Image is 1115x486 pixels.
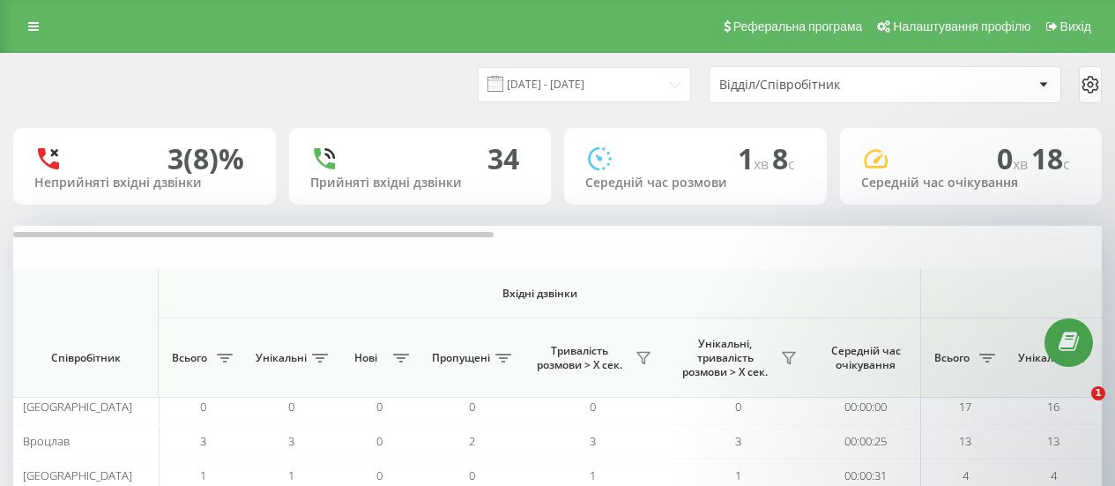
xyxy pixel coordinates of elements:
[733,19,863,34] span: Реферальна програма
[735,399,741,415] span: 0
[959,399,971,415] span: 17
[529,344,630,371] span: Тривалість розмови > Х сек.
[288,467,294,483] span: 1
[23,399,132,415] span: [GEOGRAPHIC_DATA]
[735,467,741,483] span: 1
[376,399,383,415] span: 0
[204,287,874,301] span: Вхідні дзвінки
[963,467,969,483] span: 4
[754,154,772,174] span: хв
[590,399,596,415] span: 0
[1060,19,1091,34] span: Вихід
[432,351,490,365] span: Пропущені
[28,351,143,365] span: Співробітник
[811,424,921,459] td: 00:00:25
[1018,351,1069,365] span: Унікальні
[1013,154,1031,174] span: хв
[200,433,206,449] span: 3
[167,142,244,176] div: 3 (8)%
[738,139,772,177] span: 1
[811,389,921,423] td: 00:00:00
[469,467,475,483] span: 0
[719,78,930,93] div: Відділ/Співробітник
[469,399,475,415] span: 0
[997,139,1031,177] span: 0
[1091,386,1105,400] span: 1
[344,351,388,365] span: Нові
[23,467,132,483] span: [GEOGRAPHIC_DATA]
[930,351,974,365] span: Всього
[893,19,1030,34] span: Налаштування профілю
[1047,399,1059,415] span: 16
[288,399,294,415] span: 0
[288,433,294,449] span: 3
[861,176,1082,191] div: Середній час очікування
[469,433,475,449] span: 2
[167,351,212,365] span: Всього
[735,433,741,449] span: 3
[376,467,383,483] span: 0
[256,351,307,365] span: Унікальні
[23,433,70,449] span: Вроцлав
[590,433,596,449] span: 3
[674,337,776,378] span: Унікальні, тривалість розмови > Х сек.
[1031,139,1070,177] span: 18
[1055,386,1097,429] iframe: Intercom live chat
[34,176,255,191] div: Неприйняті вхідні дзвінки
[1051,467,1057,483] span: 4
[200,399,206,415] span: 0
[590,467,596,483] span: 1
[487,142,519,176] div: 34
[959,433,971,449] span: 13
[772,139,795,177] span: 8
[376,433,383,449] span: 0
[788,154,795,174] span: c
[200,467,206,483] span: 1
[585,176,806,191] div: Середній час розмови
[1047,433,1059,449] span: 13
[824,344,907,371] span: Середній час очікування
[310,176,531,191] div: Прийняті вхідні дзвінки
[1063,154,1070,174] span: c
